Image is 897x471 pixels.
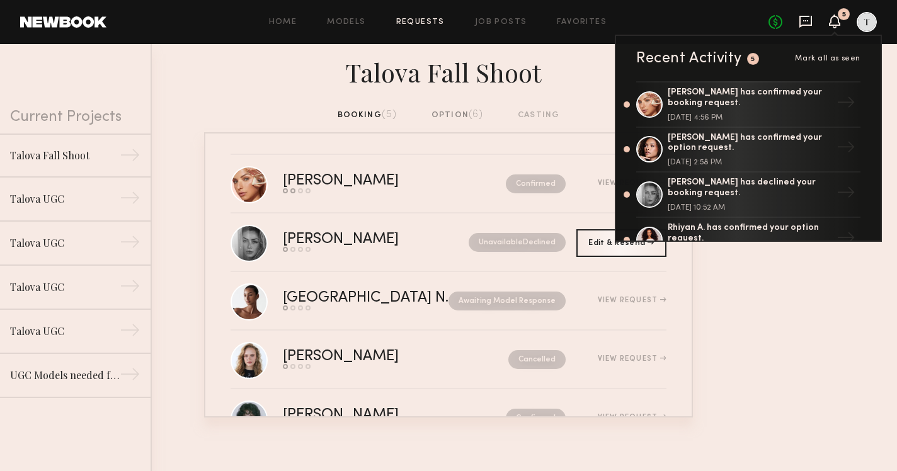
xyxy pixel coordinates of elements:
div: View Request [598,414,666,421]
div: Recent Activity [636,51,742,66]
div: [PERSON_NAME] has declined your booking request. [668,178,831,199]
div: → [120,320,140,345]
div: 5 [751,56,755,63]
div: View Request [598,297,666,304]
div: → [831,133,860,166]
div: Talova UGC [10,324,120,339]
div: → [831,224,860,256]
div: → [831,178,860,211]
a: [PERSON_NAME] has confirmed your booking request.[DATE] 4:56 PM→ [636,81,860,128]
a: [PERSON_NAME]ConfirmedView Request [231,389,666,448]
div: → [120,232,140,257]
a: Job Posts [475,18,527,26]
nb-request-status: Confirmed [506,409,566,428]
div: → [120,364,140,389]
div: → [831,88,860,121]
nb-request-status: Unavailable Declined [469,233,566,252]
a: [PERSON_NAME] has confirmed your option request.[DATE] 2:58 PM→ [636,128,860,173]
a: [PERSON_NAME]ConfirmedView Request [231,155,666,213]
span: Edit & Resend [588,239,654,247]
div: [PERSON_NAME] [283,232,434,247]
a: [PERSON_NAME] has declined your booking request.[DATE] 10:52 AM→ [636,173,860,218]
div: [PERSON_NAME] [283,174,452,188]
div: → [120,145,140,170]
div: Rhiyan A. has confirmed your option request. [668,223,831,244]
div: [DATE] 4:56 PM [668,114,831,122]
div: [GEOGRAPHIC_DATA] N. [283,291,449,305]
a: Favorites [557,18,607,26]
div: [PERSON_NAME] has confirmed your option request. [668,133,831,154]
a: Rhiyan A. has confirmed your option request.→ [636,218,860,263]
a: Models [327,18,365,26]
div: [DATE] 2:58 PM [668,159,831,166]
nb-request-status: Awaiting Model Response [449,292,566,310]
div: → [120,188,140,213]
div: Talova Fall Shoot [10,148,120,163]
a: [PERSON_NAME]UnavailableDeclined [231,213,666,272]
div: View Request [598,355,666,363]
a: [PERSON_NAME]CancelledView Request [231,331,666,389]
div: View Request [598,179,666,187]
div: option [431,108,484,122]
div: [PERSON_NAME] has confirmed your booking request. [668,88,831,109]
a: [GEOGRAPHIC_DATA] N.Awaiting Model ResponseView Request [231,272,666,331]
nb-request-status: Confirmed [506,174,566,193]
div: Talova UGC [10,191,120,207]
span: (6) [469,110,484,120]
div: UGC Models needed for [MEDICAL_DATA] brand [10,368,120,383]
div: → [120,276,140,301]
div: Talova UGC [10,235,120,251]
div: [PERSON_NAME] [283,408,452,423]
a: Requests [396,18,445,26]
div: 5 [842,11,846,18]
div: [PERSON_NAME] [283,349,454,364]
div: [DATE] 10:52 AM [668,204,831,212]
div: Talova Fall Shoot [204,54,693,88]
nb-request-status: Cancelled [508,350,566,369]
a: Home [269,18,297,26]
div: Talova UGC [10,280,120,295]
span: Mark all as seen [795,55,860,62]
